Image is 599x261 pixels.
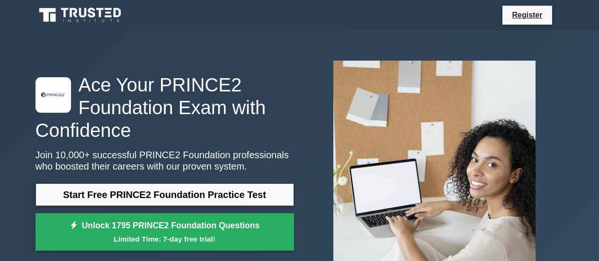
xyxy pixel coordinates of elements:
h1: Ace Your PRINCE2 Foundation Exam with Confidence [36,73,294,142]
a: Start Free PRINCE2 Foundation Practice Test [36,183,294,206]
a: Register [506,9,548,21]
a: Unlock 1795 PRINCE2 Foundation QuestionsLimited Time: 7-day free trial! [36,213,294,251]
p: Join 10,000+ successful PRINCE2 Foundation professionals who boosted their careers with our prove... [36,149,294,172]
small: Limited Time: 7-day free trial! [47,234,282,244]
